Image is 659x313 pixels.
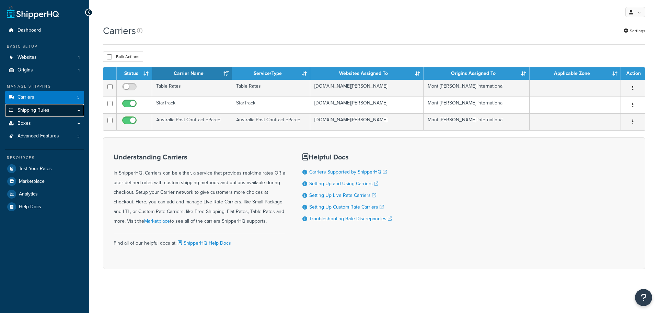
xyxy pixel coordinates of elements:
td: Australia Post Contract eParcel [152,113,232,130]
a: Test Your Rates [5,163,84,175]
td: [DOMAIN_NAME][PERSON_NAME] [310,97,424,113]
a: Websites 1 [5,51,84,64]
a: ShipperHQ Help Docs [176,239,231,247]
th: Status: activate to sort column ascending [117,67,152,80]
button: Open Resource Center [635,289,652,306]
td: Australia Post Contract eParcel [232,113,310,130]
a: Shipping Rules [5,104,84,117]
span: Advanced Features [18,133,59,139]
a: Carriers Supported by ShipperHQ [309,168,387,176]
div: Resources [5,155,84,161]
td: StarTrack [152,97,232,113]
div: Manage Shipping [5,83,84,89]
span: 3 [77,94,80,100]
a: Origins 1 [5,64,84,77]
a: Advanced Features 3 [5,130,84,143]
a: Marketplace [144,217,170,225]
h3: Helpful Docs [302,153,392,161]
span: Marketplace [19,179,45,185]
a: Analytics [5,188,84,200]
a: Boxes [5,117,84,130]
td: Table Rates [152,80,232,97]
a: Settings [624,26,645,36]
a: Troubleshooting Rate Discrepancies [309,215,392,222]
h3: Understanding Carriers [114,153,285,161]
div: In ShipperHQ, Carriers can be either, a service that provides real-time rates OR a user-defined r... [114,153,285,226]
span: Websites [18,55,37,60]
span: 1 [78,55,80,60]
span: 1 [78,67,80,73]
a: Carriers 3 [5,91,84,104]
th: Origins Assigned To: activate to sort column ascending [424,67,530,80]
a: Setting Up Custom Rate Carriers [309,203,384,211]
li: Origins [5,64,84,77]
li: Advanced Features [5,130,84,143]
span: Test Your Rates [19,166,52,172]
td: [DOMAIN_NAME][PERSON_NAME] [310,80,424,97]
span: Help Docs [19,204,41,210]
span: Dashboard [18,27,41,33]
th: Websites Assigned To: activate to sort column ascending [310,67,424,80]
td: Mont [PERSON_NAME] International [424,80,530,97]
span: Carriers [18,94,34,100]
th: Service/Type: activate to sort column ascending [232,67,310,80]
a: Setting Up Live Rate Carriers [309,192,376,199]
li: Websites [5,51,84,64]
span: 3 [77,133,80,139]
th: Action [621,67,645,80]
span: Shipping Rules [18,108,49,113]
span: Origins [18,67,33,73]
a: Dashboard [5,24,84,37]
button: Bulk Actions [103,52,143,62]
span: Boxes [18,121,31,126]
td: Table Rates [232,80,310,97]
li: Carriers [5,91,84,104]
span: Analytics [19,191,38,197]
a: Setting Up and Using Carriers [309,180,378,187]
h1: Carriers [103,24,136,37]
th: Carrier Name: activate to sort column ascending [152,67,232,80]
td: StarTrack [232,97,310,113]
a: ShipperHQ Home [7,5,59,19]
div: Find all of our helpful docs at: [114,233,285,248]
td: Mont [PERSON_NAME] International [424,113,530,130]
th: Applicable Zone: activate to sort column ascending [530,67,621,80]
a: Help Docs [5,201,84,213]
div: Basic Setup [5,44,84,49]
td: [DOMAIN_NAME][PERSON_NAME] [310,113,424,130]
a: Marketplace [5,175,84,188]
td: Mont [PERSON_NAME] International [424,97,530,113]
